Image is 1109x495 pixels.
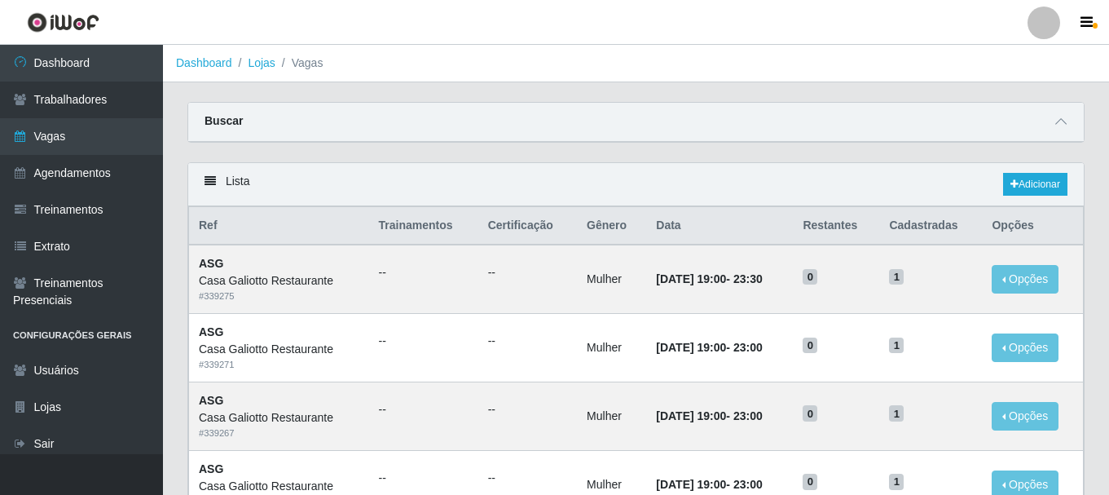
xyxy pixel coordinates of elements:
[199,289,359,303] div: # 339275
[275,55,323,72] li: Vagas
[889,474,904,490] span: 1
[577,382,646,450] td: Mulher
[577,314,646,382] td: Mulher
[879,207,982,245] th: Cadastradas
[488,401,567,418] ul: --
[205,114,243,127] strong: Buscar
[803,338,817,354] span: 0
[199,257,223,270] strong: ASG
[188,163,1084,206] div: Lista
[189,207,369,245] th: Ref
[1003,173,1067,196] a: Adicionar
[889,338,904,354] span: 1
[803,405,817,422] span: 0
[378,333,468,350] ul: --
[889,405,904,422] span: 1
[163,45,1109,82] nav: breadcrumb
[199,272,359,289] div: Casa Galiotto Restaurante
[733,272,763,285] time: 23:30
[378,401,468,418] ul: --
[656,272,726,285] time: [DATE] 19:00
[982,207,1083,245] th: Opções
[199,341,359,358] div: Casa Galiotto Restaurante
[577,245,646,313] td: Mulher
[646,207,793,245] th: Data
[889,269,904,285] span: 1
[992,334,1058,362] button: Opções
[656,272,762,285] strong: -
[992,402,1058,431] button: Opções
[656,478,726,491] time: [DATE] 19:00
[803,474,817,490] span: 0
[199,358,359,372] div: # 339271
[27,12,99,33] img: CoreUI Logo
[488,264,567,281] ul: --
[378,470,468,487] ul: --
[733,409,763,422] time: 23:00
[199,478,359,495] div: Casa Galiotto Restaurante
[992,265,1058,294] button: Opções
[248,56,275,69] a: Lojas
[656,409,762,422] strong: -
[199,325,223,338] strong: ASG
[656,409,726,422] time: [DATE] 19:00
[656,341,762,354] strong: -
[199,394,223,407] strong: ASG
[488,333,567,350] ul: --
[803,269,817,285] span: 0
[368,207,477,245] th: Trainamentos
[733,478,763,491] time: 23:00
[478,207,577,245] th: Certificação
[199,409,359,426] div: Casa Galiotto Restaurante
[378,264,468,281] ul: --
[577,207,646,245] th: Gênero
[733,341,763,354] time: 23:00
[176,56,232,69] a: Dashboard
[656,341,726,354] time: [DATE] 19:00
[199,462,223,475] strong: ASG
[488,470,567,487] ul: --
[199,426,359,440] div: # 339267
[656,478,762,491] strong: -
[793,207,879,245] th: Restantes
